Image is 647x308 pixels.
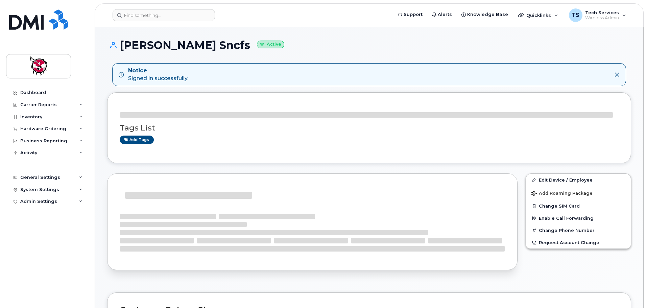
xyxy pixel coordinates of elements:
[526,212,631,224] button: Enable Call Forwarding
[120,136,154,144] a: Add tags
[526,174,631,186] a: Edit Device / Employee
[128,67,188,75] strong: Notice
[526,200,631,212] button: Change SIM Card
[120,124,619,132] h3: Tags List
[526,186,631,200] button: Add Roaming Package
[107,39,631,51] h1: [PERSON_NAME] Sncfs
[531,191,593,197] span: Add Roaming Package
[257,41,284,48] small: Active
[128,67,188,82] div: Signed in successfully.
[526,236,631,248] button: Request Account Change
[526,224,631,236] button: Change Phone Number
[539,216,594,221] span: Enable Call Forwarding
